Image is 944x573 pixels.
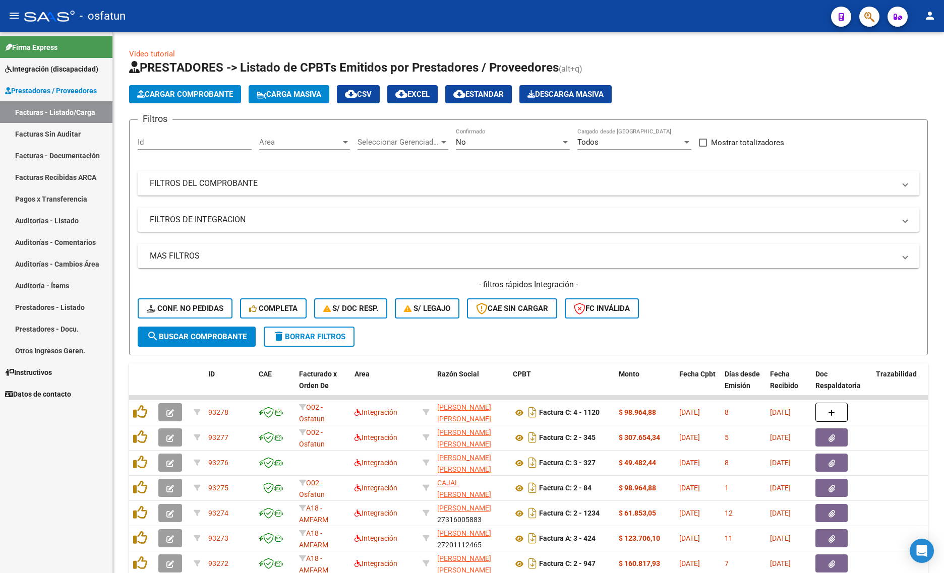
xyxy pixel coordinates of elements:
[355,559,397,567] span: Integración
[721,363,766,408] datatable-header-cell: Días desde Emisión
[770,459,791,467] span: [DATE]
[437,479,491,498] span: CAJAL [PERSON_NAME]
[770,509,791,517] span: [DATE]
[395,298,459,319] button: S/ legajo
[711,137,784,149] span: Mostrar totalizadores
[138,279,919,290] h4: - filtros rápidos Integración -
[355,408,397,416] span: Integración
[355,370,370,378] span: Area
[467,298,557,319] button: CAE SIN CARGAR
[527,90,604,99] span: Descarga Masiva
[539,409,600,417] strong: Factura C: 4 - 1120
[249,85,329,103] button: Carga Masiva
[876,370,917,378] span: Trazabilidad
[138,208,919,232] mat-expansion-panel-header: FILTROS DE INTEGRACION
[924,10,936,22] mat-icon: person
[299,504,328,524] span: A18 - AMFARM
[526,555,539,571] i: Descargar documento
[437,454,491,473] span: [PERSON_NAME] [PERSON_NAME]
[323,304,379,313] span: S/ Doc Resp.
[526,429,539,445] i: Descargar documento
[476,304,548,313] span: CAE SIN CARGAR
[208,509,228,517] span: 93274
[355,459,397,467] span: Integración
[255,363,295,408] datatable-header-cell: CAE
[147,304,223,313] span: Conf. no pedidas
[150,178,895,189] mat-panel-title: FILTROS DEL COMPROBANTE
[725,509,733,517] span: 12
[509,363,615,408] datatable-header-cell: CPBT
[675,363,721,408] datatable-header-cell: Fecha Cpbt
[208,408,228,416] span: 93278
[725,433,729,441] span: 5
[577,138,599,147] span: Todos
[725,534,733,542] span: 11
[437,428,491,448] span: [PERSON_NAME] [PERSON_NAME]
[619,370,639,378] span: Monto
[725,370,760,390] span: Días desde Emisión
[437,502,505,524] div: 27316005883
[404,304,450,313] span: S/ legajo
[137,90,233,99] span: Cargar Comprobante
[539,484,592,492] strong: Factura C: 2 - 84
[766,363,811,408] datatable-header-cell: Fecha Recibido
[5,42,57,53] span: Firma Express
[150,214,895,225] mat-panel-title: FILTROS DE INTEGRACION
[513,370,531,378] span: CPBT
[150,250,895,262] mat-panel-title: MAS FILTROS
[437,403,491,423] span: [PERSON_NAME] [PERSON_NAME]
[355,534,397,542] span: Integración
[619,559,660,567] strong: $ 160.817,93
[259,370,272,378] span: CAE
[526,455,539,471] i: Descargar documento
[147,332,247,341] span: Buscar Comprobante
[358,138,439,147] span: Seleccionar Gerenciador
[355,433,397,441] span: Integración
[299,529,328,549] span: A18 - AMFARM
[539,510,600,518] strong: Factura C: 2 - 1234
[204,363,255,408] datatable-header-cell: ID
[615,363,675,408] datatable-header-cell: Monto
[345,88,357,100] mat-icon: cloud_download
[437,402,505,423] div: 27341910868
[539,560,596,568] strong: Factura C: 2 - 947
[574,304,630,313] span: FC Inválida
[295,363,350,408] datatable-header-cell: Facturado x Orden De
[80,5,126,27] span: - osfatun
[138,327,256,347] button: Buscar Comprobante
[208,459,228,467] span: 93276
[815,370,861,390] span: Doc Respaldatoria
[299,479,325,510] span: O02 - Osfatun Propio
[679,370,716,378] span: Fecha Cpbt
[559,64,582,74] span: (alt+q)
[345,90,372,99] span: CSV
[129,85,241,103] button: Cargar Comprobante
[138,244,919,268] mat-expansion-panel-header: MAS FILTROS
[526,530,539,546] i: Descargar documento
[910,539,934,563] div: Open Intercom Messenger
[770,433,791,441] span: [DATE]
[725,559,729,567] span: 7
[299,428,325,460] span: O02 - Osfatun Propio
[395,90,430,99] span: EXCEL
[679,559,700,567] span: [DATE]
[147,330,159,342] mat-icon: search
[437,529,491,537] span: [PERSON_NAME]
[679,484,700,492] span: [DATE]
[437,452,505,473] div: 27356103500
[526,404,539,420] i: Descargar documento
[437,427,505,448] div: 27351996612
[337,85,380,103] button: CSV
[872,363,932,408] datatable-header-cell: Trazabilidad
[811,363,872,408] datatable-header-cell: Doc Respaldatoria
[387,85,438,103] button: EXCEL
[539,434,596,442] strong: Factura C: 2 - 345
[453,88,465,100] mat-icon: cloud_download
[453,90,504,99] span: Estandar
[208,370,215,378] span: ID
[679,433,700,441] span: [DATE]
[770,559,791,567] span: [DATE]
[526,505,539,521] i: Descargar documento
[299,370,337,390] span: Facturado x Orden De
[539,535,596,543] strong: Factura A: 3 - 424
